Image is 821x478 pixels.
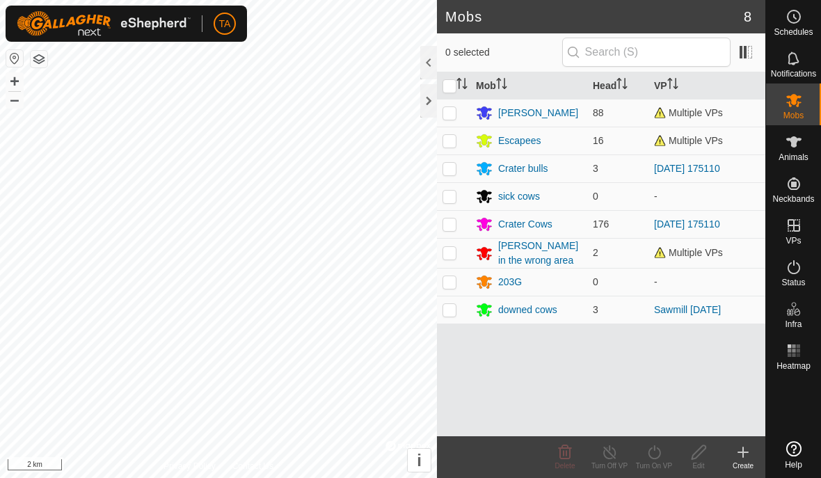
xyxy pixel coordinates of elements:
span: Heatmap [776,362,811,370]
div: Turn Off VP [587,461,632,471]
div: Escapees [498,134,541,148]
div: Edit [676,461,721,471]
div: Crater Cows [498,217,552,232]
th: Mob [470,72,587,99]
span: 176 [593,218,609,230]
span: Help [785,461,802,469]
button: – [6,91,23,108]
span: 0 [593,191,598,202]
p-sorticon: Activate to sort [456,80,468,91]
span: Status [781,278,805,287]
a: [DATE] 175110 [654,218,720,230]
span: Multiple VPs [654,135,723,146]
span: Infra [785,320,802,328]
div: Turn On VP [632,461,676,471]
img: Gallagher Logo [17,11,191,36]
span: 0 selected [445,45,562,60]
th: Head [587,72,648,99]
span: 3 [593,163,598,174]
span: 0 [593,276,598,287]
span: Multiple VPs [654,107,723,118]
span: Neckbands [772,195,814,203]
button: + [6,73,23,90]
span: Delete [555,462,575,470]
th: VP [648,72,765,99]
td: - [648,268,765,296]
a: [DATE] 175110 [654,163,720,174]
a: Help [766,436,821,475]
span: Mobs [783,111,804,120]
span: 3 [593,304,598,315]
td: - [648,182,765,210]
button: Reset Map [6,50,23,67]
button: Map Layers [31,51,47,67]
p-sorticon: Activate to sort [496,80,507,91]
span: Schedules [774,28,813,36]
span: Notifications [771,70,816,78]
input: Search (S) [562,38,731,67]
span: TA [219,17,231,31]
button: i [408,449,431,472]
div: Crater bulls [498,161,548,176]
span: 2 [593,247,598,258]
p-sorticon: Activate to sort [667,80,678,91]
span: 8 [744,6,751,27]
span: i [417,451,422,470]
span: 16 [593,135,604,146]
p-sorticon: Activate to sort [616,80,628,91]
h2: Mobs [445,8,744,25]
a: Sawmill [DATE] [654,304,721,315]
div: [PERSON_NAME] in the wrong area [498,239,582,268]
div: downed cows [498,303,557,317]
span: VPs [786,237,801,245]
div: 203G [498,275,522,289]
div: Create [721,461,765,471]
a: Privacy Policy [164,460,216,472]
a: Contact Us [232,460,273,472]
div: sick cows [498,189,540,204]
div: [PERSON_NAME] [498,106,578,120]
span: Multiple VPs [654,247,723,258]
span: Animals [779,153,808,161]
span: 88 [593,107,604,118]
